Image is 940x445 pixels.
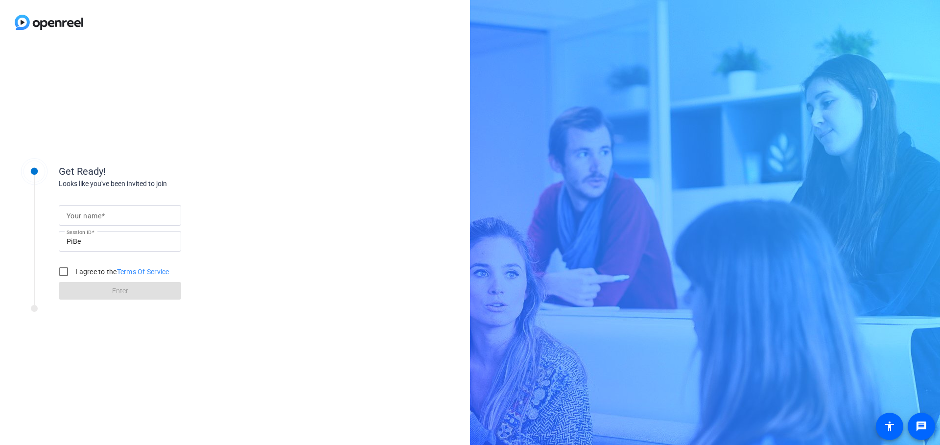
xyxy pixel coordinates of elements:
[67,212,101,220] mat-label: Your name
[59,164,255,179] div: Get Ready!
[59,179,255,189] div: Looks like you've been invited to join
[884,421,895,432] mat-icon: accessibility
[916,421,927,432] mat-icon: message
[67,229,92,235] mat-label: Session ID
[73,267,169,277] label: I agree to the
[117,268,169,276] a: Terms Of Service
